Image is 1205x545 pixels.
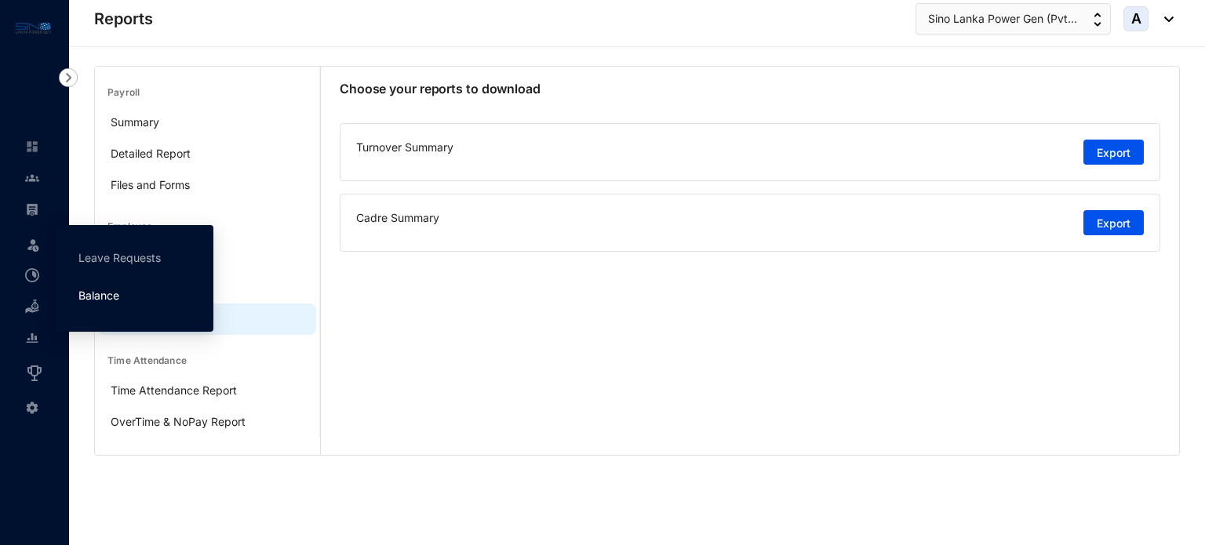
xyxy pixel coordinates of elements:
[928,10,1077,27] span: Sino Lanka Power Gen (Pvt...
[25,364,44,383] img: award_outlined.f30b2bda3bf6ea1bf3dd.svg
[1097,145,1130,161] span: Export
[111,415,246,428] a: OverTime & NoPay Report
[94,8,153,30] p: Reports
[111,383,237,397] a: Time Attendance Report
[25,331,39,345] img: report-unselected.e6a6b4230fc7da01f883.svg
[16,19,51,37] img: logo
[13,260,50,291] li: Time Attendance
[1083,210,1144,235] button: Export
[1131,12,1141,26] span: A
[25,140,39,154] img: home-unselected.a29eae3204392db15eaf.svg
[25,202,39,216] img: payroll-unselected.b590312f920e76f0c668.svg
[340,79,750,98] p: Choose your reports to download
[13,162,50,194] li: Contacts
[25,401,39,415] img: settings-unselected.1febfda315e6e19643a1.svg
[916,3,1111,35] button: Sino Lanka Power Gen (Pvt...
[13,322,50,354] li: Reports
[111,115,159,129] a: Summary
[95,67,319,107] div: Payroll
[25,268,39,282] img: time-attendance-unselected.8aad090b53826881fffb.svg
[25,171,39,185] img: people-unselected.118708e94b43a90eceab.svg
[25,300,39,314] img: loan-unselected.d74d20a04637f2d15ab5.svg
[13,291,50,322] li: Loan
[13,131,50,162] li: Home
[1097,216,1130,231] span: Export
[25,237,41,253] img: leave-unselected.2934df6273408c3f84d9.svg
[13,194,50,225] li: Payroll
[111,178,190,191] a: Files and Forms
[95,335,319,375] div: Time Attendance
[78,251,161,264] a: Leave Requests
[95,201,319,241] div: Employee
[1094,13,1101,27] img: up-down-arrow.74152d26bf9780fbf563ca9c90304185.svg
[356,210,439,235] p: Cadre Summary
[1083,140,1144,165] button: Export
[78,289,119,302] a: Balance
[111,147,191,160] a: Detailed Report
[1156,16,1174,22] img: dropdown-black.8e83cc76930a90b1a4fdb6d089b7bf3a.svg
[356,140,453,165] p: Turnover Summary
[59,68,78,87] img: nav-icon-right.af6afadce00d159da59955279c43614e.svg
